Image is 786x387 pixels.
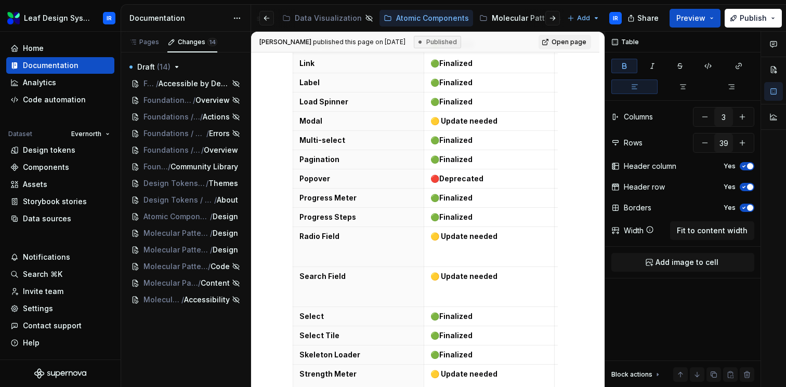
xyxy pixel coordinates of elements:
span: Design Tokens / Color [143,178,206,189]
span: About [217,195,238,205]
span: published this page on [DATE] [259,38,405,46]
button: Leaf Design SystemIR [2,7,119,29]
span: / [210,228,213,238]
button: Evernorth [67,127,114,141]
a: Molecular Patterns / Web / Footer/Code [127,258,244,275]
a: Home [6,40,114,57]
span: Themes [208,178,238,189]
a: Code automation [6,91,114,108]
div: Data Visualization [295,13,362,23]
span: Open page [552,38,586,46]
a: Molecular Patterns / Web / Footer/Design [127,242,244,258]
a: Molecular Patterns / Web / Footer/Content [127,275,244,291]
div: Storybook stories [23,196,87,207]
span: Foundations / Contribution & Governance [143,162,168,172]
a: Atomic Components [379,10,473,26]
div: Molecular Patterns [492,13,561,23]
div: Invite team [23,286,63,297]
span: / [210,245,213,255]
div: Contact support [23,321,82,331]
a: Data sources [6,210,114,227]
img: 6e787e26-f4c0-4230-8924-624fe4a2d214.png [7,12,20,24]
div: Documentation [129,13,228,23]
p: Pagination [299,154,417,165]
p: 🟢 [430,193,548,203]
a: Design Tokens / Color/Themes [127,175,244,192]
span: Molecular Patterns / Web / Content Card [143,228,210,238]
span: / [214,195,217,205]
span: Overview [195,95,230,105]
p: 🟢 [430,311,548,322]
div: Search ⌘K [23,269,62,279]
div: Rows [624,138,643,148]
a: Design tokens [6,142,114,158]
span: Foundations / Accessibility Guidelines [143,78,156,89]
a: Data Visualization [278,10,377,26]
span: Design [213,211,238,222]
p: Select [299,311,417,322]
a: Open page [539,35,591,49]
div: Published [414,36,461,48]
a: Atomic Components / Mobile Native / Modal/Design [127,208,244,225]
div: Notifications [23,252,70,262]
span: / [181,295,184,305]
div: Borders [624,203,651,213]
button: Draft (14) [127,59,244,75]
a: Foundations / Contribution & Governance/Overview [127,142,244,158]
span: Community Library [171,162,238,172]
span: Atomic Components / Mobile Native / Modal [143,211,210,222]
span: Evernorth [71,130,101,138]
button: Preview [670,9,720,28]
div: IR [107,14,112,22]
span: / [156,78,159,89]
p: 🟢 [430,154,548,165]
span: / [200,112,203,122]
div: Assets [23,179,47,190]
label: Yes [724,183,736,191]
span: [PERSON_NAME] [259,38,311,46]
span: Code [211,261,230,272]
strong: 🟡 Update needed [430,116,497,125]
div: Width [624,225,644,236]
span: / [193,95,195,105]
span: Molecular Patterns / Web / Footer [143,295,181,305]
span: Actions [203,112,230,122]
strong: Deprecated [439,174,483,183]
strong: 🟡 Update needed [430,232,497,241]
button: Publish [725,9,782,28]
button: Notifications [6,249,114,265]
a: Analytics [6,74,114,91]
span: Foundations / Contribution & Governance [143,145,201,155]
div: Columns [624,112,653,122]
label: Yes [724,162,736,170]
strong: Finalized [439,136,473,144]
a: Molecular Patterns / Web / Content Card/Design [127,225,244,242]
strong: Finalized [439,331,473,340]
a: Molecular Patterns [475,10,565,26]
a: Foundations / Contribution & Governance/Community Library [127,158,244,175]
button: Contact support [6,317,114,334]
span: Foundations / Content design / Designing content [143,112,200,122]
p: Progress Steps [299,212,417,222]
span: Foundations / Content design / Designing content [143,95,193,105]
button: Fit to content width [670,221,754,240]
div: Documentation [23,60,78,71]
span: Foundations / Content design / Designing content [143,128,206,139]
p: Progress Meter [299,193,417,203]
button: Help [6,335,114,351]
div: Block actions [611,370,652,379]
span: Draft [137,62,171,72]
div: Settings [23,303,53,314]
p: Link [299,58,417,69]
div: Leaf Design System [24,13,90,23]
label: Yes [724,204,736,212]
strong: Finalized [439,97,473,106]
strong: 🟡 Update needed [430,369,497,378]
div: Code automation [23,95,86,105]
p: 🟢 [430,212,548,222]
strong: Finalized [439,193,473,202]
a: Storybook stories [6,193,114,210]
strong: 🟡 Update needed [430,272,497,281]
span: Accessibility [184,295,230,305]
a: Molecular Patterns / Web / Footer/Accessibility [127,291,244,308]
